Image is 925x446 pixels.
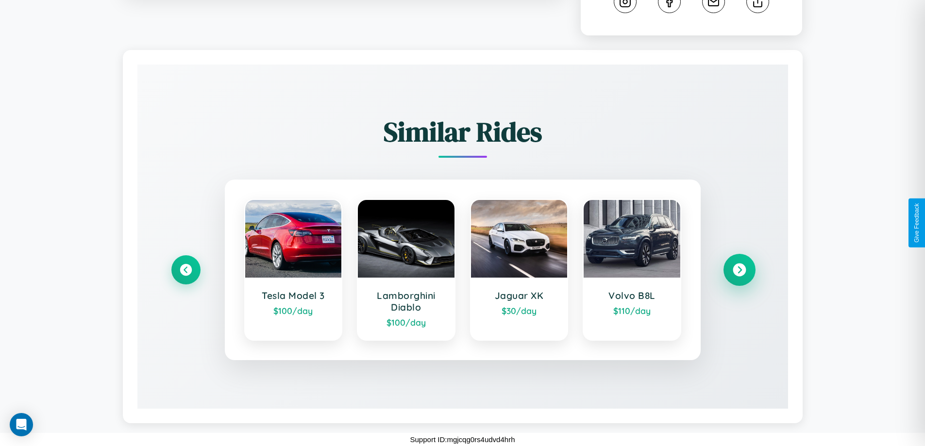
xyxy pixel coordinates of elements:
[481,290,558,301] h3: Jaguar XK
[410,433,515,446] p: Support ID: mgjcqg0rs4udvd4hrh
[593,305,671,316] div: $ 110 /day
[583,199,681,341] a: Volvo B8L$110/day
[255,290,332,301] h3: Tesla Model 3
[10,413,33,436] div: Open Intercom Messenger
[368,317,445,328] div: $ 100 /day
[368,290,445,313] h3: Lamborghini Diablo
[593,290,671,301] h3: Volvo B8L
[913,203,920,243] div: Give Feedback
[481,305,558,316] div: $ 30 /day
[244,199,343,341] a: Tesla Model 3$100/day
[470,199,569,341] a: Jaguar XK$30/day
[255,305,332,316] div: $ 100 /day
[171,113,754,150] h2: Similar Rides
[357,199,455,341] a: Lamborghini Diablo$100/day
